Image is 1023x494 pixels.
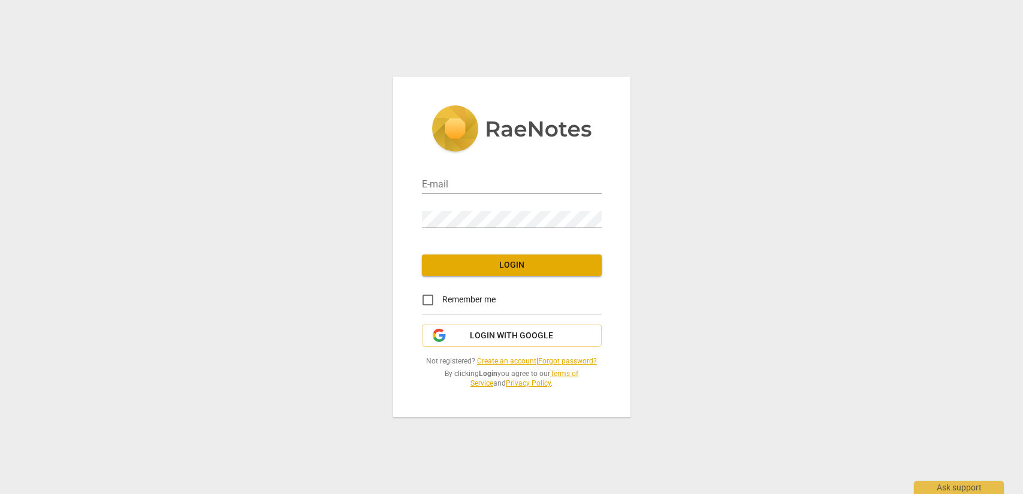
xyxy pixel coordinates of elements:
[538,357,597,365] a: Forgot password?
[477,357,536,365] a: Create an account
[431,105,592,154] img: 5ac2273c67554f335776073100b6d88f.svg
[422,325,602,347] button: Login with Google
[422,254,602,276] button: Login
[914,481,1004,494] div: Ask support
[431,259,592,271] span: Login
[506,379,551,387] a: Privacy Policy
[442,293,496,306] span: Remember me
[470,330,553,342] span: Login with Google
[479,369,497,378] b: Login
[422,369,602,389] span: By clicking you agree to our and .
[422,356,602,366] span: Not registered? |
